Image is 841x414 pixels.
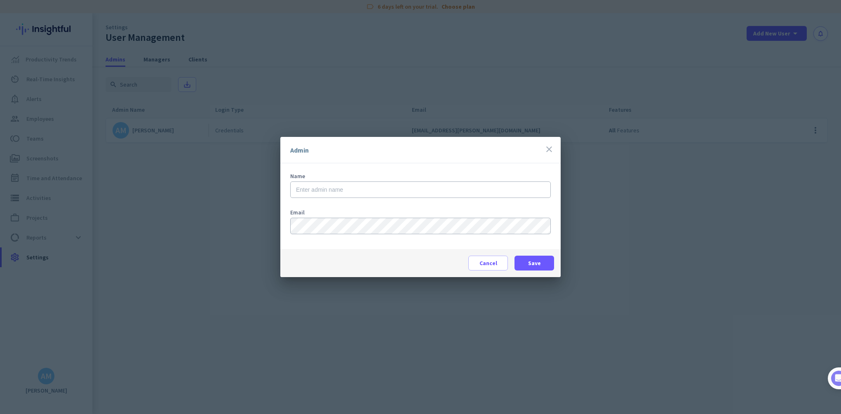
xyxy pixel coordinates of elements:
[514,256,554,271] button: Save
[290,147,309,153] div: Admin
[263,3,278,18] div: Close
[248,3,263,19] button: Collapse window
[528,259,541,267] span: Save
[7,374,14,382] span: 😐
[290,181,551,198] input: Enter admin name
[14,374,21,382] span: smiley reaction
[290,173,551,179] div: Name
[14,374,21,382] span: 😃
[544,144,554,154] i: close
[7,374,14,382] span: neutral face reaction
[468,256,508,271] button: Cancel
[479,259,497,267] span: Cancel
[5,3,21,19] button: go back
[290,209,551,215] label: Email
